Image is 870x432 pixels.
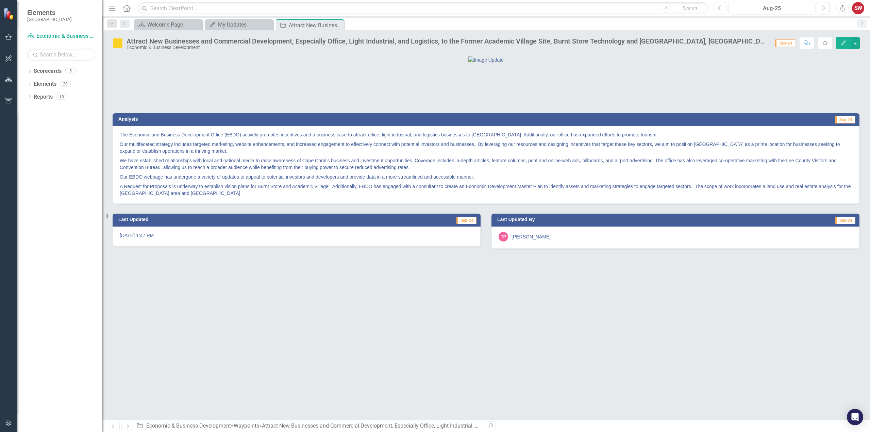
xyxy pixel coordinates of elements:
span: Elements [27,9,72,17]
p: A Request for Proposals is underway to establish vision plans for Burnt Store and Academic Villag... [120,182,852,197]
div: Attract New Businesses and Commercial Development, Especially Office, Light Industrial, and Logis... [289,21,342,30]
div: 28 [60,81,71,87]
h3: Last Updated [118,217,331,222]
input: Search Below... [27,49,95,61]
div: Aug-25 [731,4,813,13]
a: Welcome Page [136,20,201,29]
button: Search [673,3,707,13]
div: Attract New Businesses and Commercial Development, Especially Office, Light Industrial, and Logis... [127,37,768,45]
span: Sep-24 [775,39,795,47]
button: SW [852,2,864,14]
h3: Last Updated By [497,217,729,222]
p: We have established relationships with local and national media to raise awareness of Cape Coral’... [120,156,852,172]
a: Scorecards [34,67,62,75]
div: 5 [65,68,76,74]
div: Attract New Businesses and Commercial Development, Especially Office, Light Industrial, and Logis... [262,422,835,429]
div: My Updates [218,20,271,29]
button: Aug-25 [728,2,815,14]
p: Our multifaceted strategy includes targeted marketing, website enhancements, and increased engage... [120,139,852,156]
a: Economic & Business Development [27,32,95,40]
div: Open Intercom Messenger [847,409,863,425]
div: [PERSON_NAME] [512,233,551,240]
p: Our EBDO webpage has undergone a variety of updates to appeal to potential investors and develope... [120,172,852,182]
div: Welcome Page [147,20,201,29]
h3: Analysis [118,117,476,122]
a: My Updates [207,20,271,29]
a: Reports [34,93,53,101]
img: Image Update [468,56,504,63]
input: Search ClearPoint... [138,2,708,14]
div: [DATE] 1:47 PM [113,227,481,246]
p: The Economic and Business Development Office (EBDO) actively promotes incentives and a business c... [120,131,852,139]
div: TP [499,232,508,242]
small: [GEOGRAPHIC_DATA] [27,17,72,22]
div: » » [136,422,481,430]
img: ClearPoint Strategy [3,8,15,20]
div: 18 [56,94,67,100]
span: Search [683,5,697,11]
a: Waypoints [234,422,259,429]
div: Economic & Business Development [127,45,768,50]
a: Elements [34,80,56,88]
span: Sep-24 [456,217,476,224]
a: Economic & Business Development [146,422,231,429]
img: In Progress or Needs Work [112,38,123,49]
span: Sep-24 [835,217,855,224]
span: Sep-24 [835,116,855,123]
